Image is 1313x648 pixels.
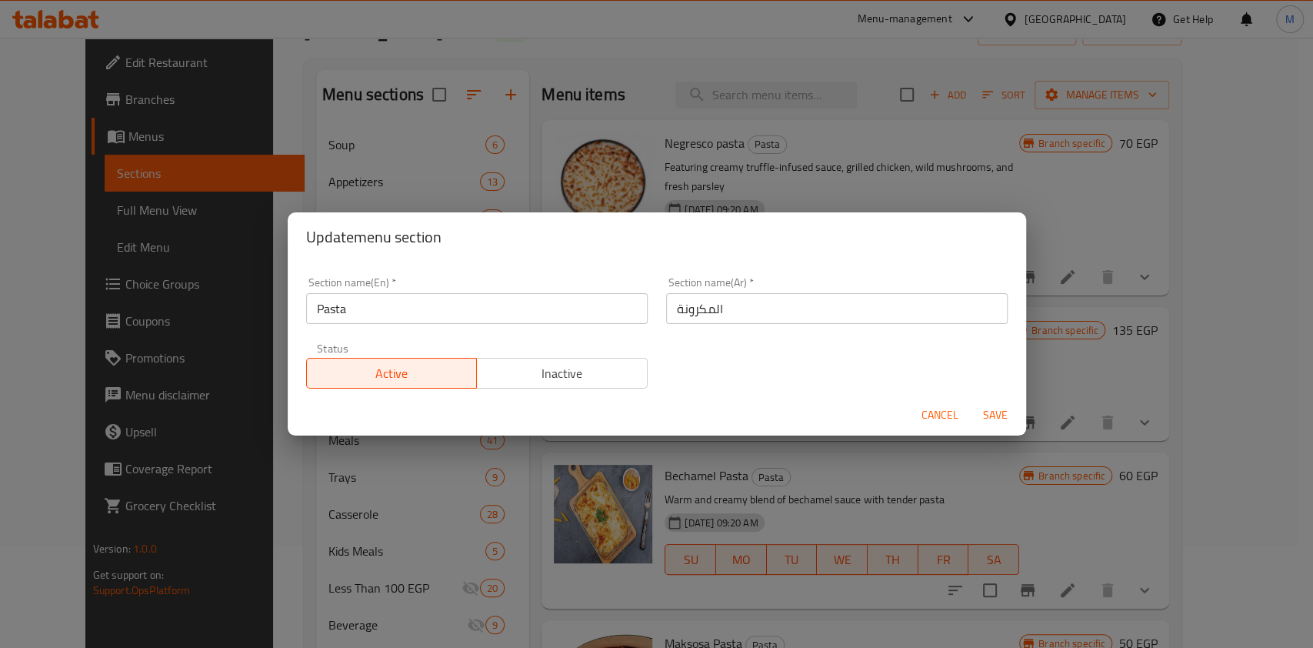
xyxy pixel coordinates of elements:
[483,362,642,385] span: Inactive
[977,406,1014,425] span: Save
[971,401,1020,429] button: Save
[666,293,1008,324] input: Please enter section name(ar)
[476,358,648,389] button: Inactive
[306,293,648,324] input: Please enter section name(en)
[306,225,1008,249] h2: Update menu section
[921,406,958,425] span: Cancel
[306,358,478,389] button: Active
[313,362,472,385] span: Active
[915,401,965,429] button: Cancel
